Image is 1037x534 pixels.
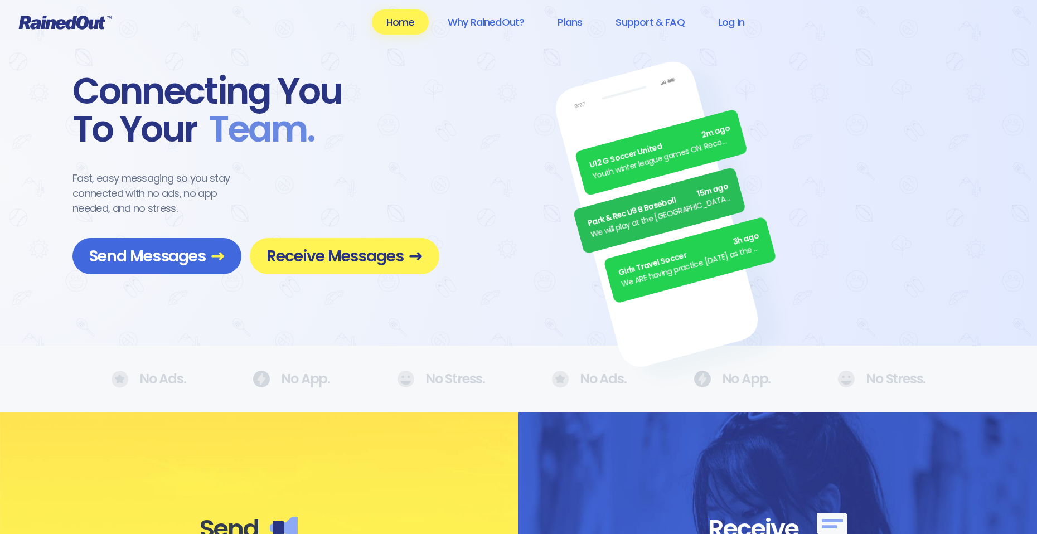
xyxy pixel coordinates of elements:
[266,246,423,266] span: Receive Messages
[591,134,734,183] div: Youth winter league games ON. Recommend running shoes/sneakers for players as option for footwear.
[694,371,711,387] img: No Ads.
[253,371,270,387] img: No Ads.
[433,9,539,35] a: Why RainedOut?
[601,9,699,35] a: Support & FAQ
[694,371,771,387] div: No App.
[620,241,763,290] div: We ARE having practice [DATE] as the sun is finally out.
[617,230,760,279] div: Girls Travel Soccer
[250,238,439,274] a: Receive Messages
[112,371,128,388] img: No Ads.
[837,371,855,387] img: No Ads.
[552,371,627,388] div: No Ads.
[704,9,759,35] a: Log In
[397,371,485,387] div: No Stress.
[397,371,414,387] img: No Ads.
[587,181,730,230] div: Park & Rec U9 B Baseball
[589,192,733,241] div: We will play at the [GEOGRAPHIC_DATA]. Wear white, be at the field by 5pm.
[588,123,731,172] div: U12 G Soccer United
[731,230,760,249] span: 3h ago
[696,181,729,200] span: 15m ago
[112,371,186,388] div: No Ads.
[72,171,251,216] div: Fast, easy messaging so you stay connected with no ads, no app needed, and no stress.
[372,9,429,35] a: Home
[837,371,925,387] div: No Stress.
[552,371,569,388] img: No Ads.
[72,72,439,148] div: Connecting You To Your
[700,123,731,142] span: 2m ago
[89,246,225,266] span: Send Messages
[253,371,330,387] div: No App.
[72,238,241,274] a: Send Messages
[543,9,597,35] a: Plans
[197,110,314,148] span: Team .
